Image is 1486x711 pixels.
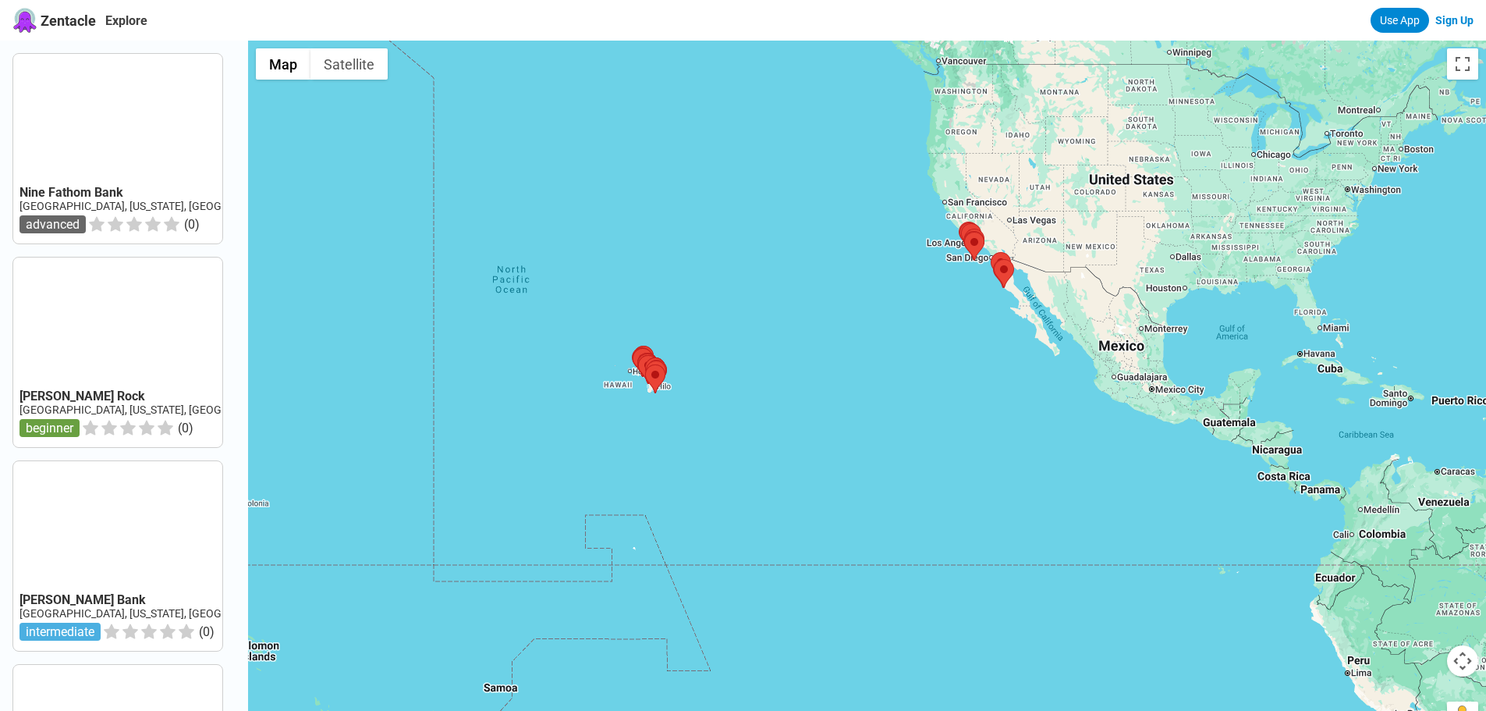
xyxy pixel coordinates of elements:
[256,48,310,80] button: Show street map
[1371,8,1429,33] a: Use App
[12,8,96,33] a: Zentacle logoZentacle
[1447,48,1478,80] button: Toggle fullscreen view
[310,48,388,80] button: Show satellite imagery
[1447,645,1478,677] button: Map camera controls
[41,12,96,29] span: Zentacle
[1435,14,1474,27] a: Sign Up
[105,13,147,28] a: Explore
[12,8,37,33] img: Zentacle logo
